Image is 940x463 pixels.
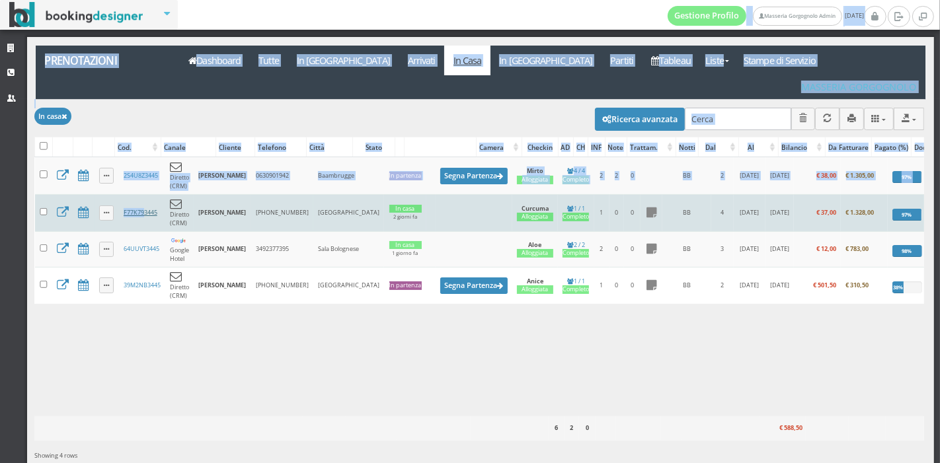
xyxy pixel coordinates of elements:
td: 2 [711,267,734,304]
div: Camera [477,138,522,157]
a: 39M2NB3445 [124,281,161,289]
div: In partenza [389,172,422,180]
b: € 1.305,00 [846,171,875,180]
div: Città [307,138,352,157]
div: Notti [676,138,698,157]
div: 38% [892,281,904,293]
td: 0 [609,267,624,304]
td: 0 [609,232,624,267]
a: Masseria Gorgognolo Admin [753,7,842,26]
td: [DATE] [734,194,765,231]
div: Al [739,138,778,157]
button: Ricerca avanzata [595,108,685,130]
button: In casa [34,108,71,124]
td: 0 [624,194,641,231]
td: [DATE] [765,194,794,231]
td: 0 [624,157,641,194]
a: 2S4U8Z3445 [124,171,158,180]
b: € 1.328,00 [846,208,875,217]
div: Completo [563,176,589,184]
td: 3 [711,232,734,267]
h4: Masseria Gorgognolo [801,81,916,92]
div: € 588,50 [760,420,806,437]
td: 2 [594,232,609,267]
b: [PERSON_NAME] [198,244,246,253]
div: In casa [389,241,422,250]
div: Completo [563,249,589,258]
td: 1 [594,194,609,231]
a: 4 / 4Completo [563,166,589,184]
td: [DATE] [734,232,765,267]
td: 4 [711,194,734,231]
td: Diretto (CRM) [165,157,194,194]
td: BB [662,232,711,267]
small: 1 giorno fa [393,250,418,256]
td: Diretto (CRM) [165,267,194,304]
a: 1 / 1Completo [563,277,589,295]
a: Dashboard [180,46,250,75]
td: BB [662,267,711,304]
button: Segna Partenza [440,168,508,184]
a: Tableau [643,46,700,75]
b: [PERSON_NAME] [198,281,246,289]
button: Segna Partenza [440,277,508,294]
a: Gestione Profilo [668,6,747,26]
td: BB [662,194,711,231]
td: [GEOGRAPHIC_DATA] [313,267,384,304]
button: Export [894,108,924,129]
span: Showing 4 rows [34,451,77,460]
b: [PERSON_NAME] [198,208,246,217]
td: 0 [609,194,624,231]
b: € 37,00 [816,208,836,217]
a: F77K793445 [124,208,157,217]
b: 6 [555,423,558,432]
b: 2 [570,423,573,432]
img: BookingDesigner.com [9,2,143,28]
a: Partiti [602,46,643,75]
div: Dal [699,138,738,157]
a: In [GEOGRAPHIC_DATA] [288,46,399,75]
td: 2 [594,157,609,194]
span: [DATE] [668,6,864,26]
div: Cliente [216,138,255,157]
td: Baambrugge [313,157,384,194]
div: 98% [892,245,922,257]
td: [DATE] [765,232,794,267]
b: € 12,00 [816,244,836,253]
td: 0 [624,232,641,267]
div: Note [606,138,627,157]
td: [PHONE_NUMBER] [251,194,313,231]
td: 1 [594,267,609,304]
b: € 501,50 [813,281,836,289]
td: [GEOGRAPHIC_DATA] [313,194,384,231]
a: 1 / 1Completo [563,204,589,222]
td: [DATE] [734,157,765,194]
a: 64UUVT3445 [124,244,159,253]
div: In casa [389,205,422,213]
b: [PERSON_NAME] [198,171,246,180]
div: Checkin [522,138,558,157]
b: Aloe [529,240,542,249]
div: Alloggiata [517,249,553,258]
div: Pagato (%) [872,138,911,157]
div: Cod. [115,138,161,157]
b: € 783,00 [846,244,869,253]
a: Prenotazioni [36,46,173,75]
b: 0 [586,423,589,432]
b: Curcuma [522,204,549,213]
td: [DATE] [765,267,794,304]
td: BB [662,157,711,194]
div: 97% [892,209,921,221]
td: 0 [624,267,641,304]
div: Bilancio [779,138,825,157]
img: cbbb1f99dbdb11ebaf5a02e34bd9d7be.png [170,235,187,246]
b: € 38,00 [816,171,836,180]
small: 2 giorni fa [393,213,417,220]
a: Stampe di Servizio [735,46,825,75]
td: [DATE] [765,157,794,194]
td: 0630901942 [251,157,313,194]
a: In [GEOGRAPHIC_DATA] [490,46,602,75]
div: Telefono [255,138,306,157]
div: Alloggiata [517,213,553,221]
b: € 310,50 [846,281,869,289]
